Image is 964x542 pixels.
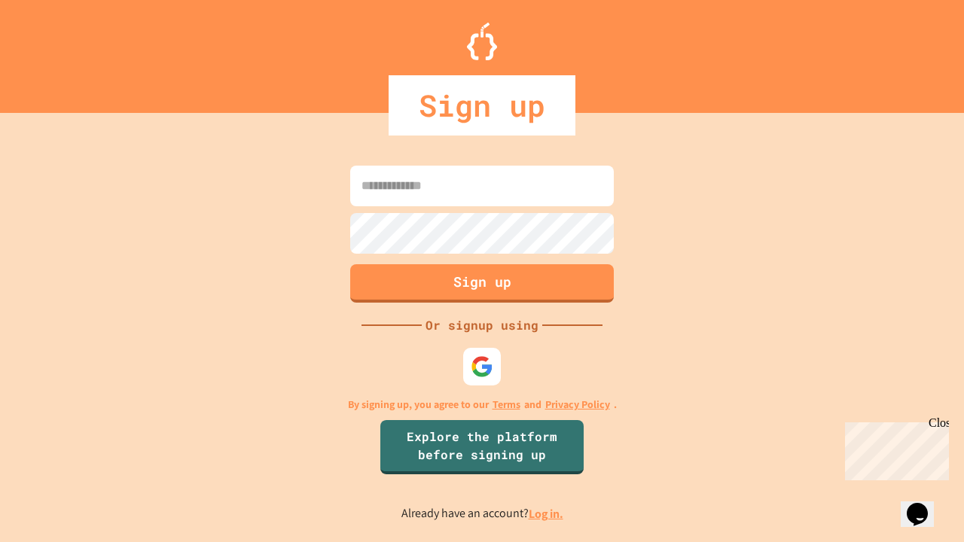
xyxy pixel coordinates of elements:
[901,482,949,527] iframe: chat widget
[389,75,575,135] div: Sign up
[545,397,610,413] a: Privacy Policy
[422,316,542,334] div: Or signup using
[493,397,520,413] a: Terms
[839,416,949,480] iframe: chat widget
[6,6,104,96] div: Chat with us now!Close
[401,504,563,523] p: Already have an account?
[529,506,563,522] a: Log in.
[350,264,614,303] button: Sign up
[348,397,617,413] p: By signing up, you agree to our and .
[467,23,497,60] img: Logo.svg
[380,420,584,474] a: Explore the platform before signing up
[471,355,493,378] img: google-icon.svg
